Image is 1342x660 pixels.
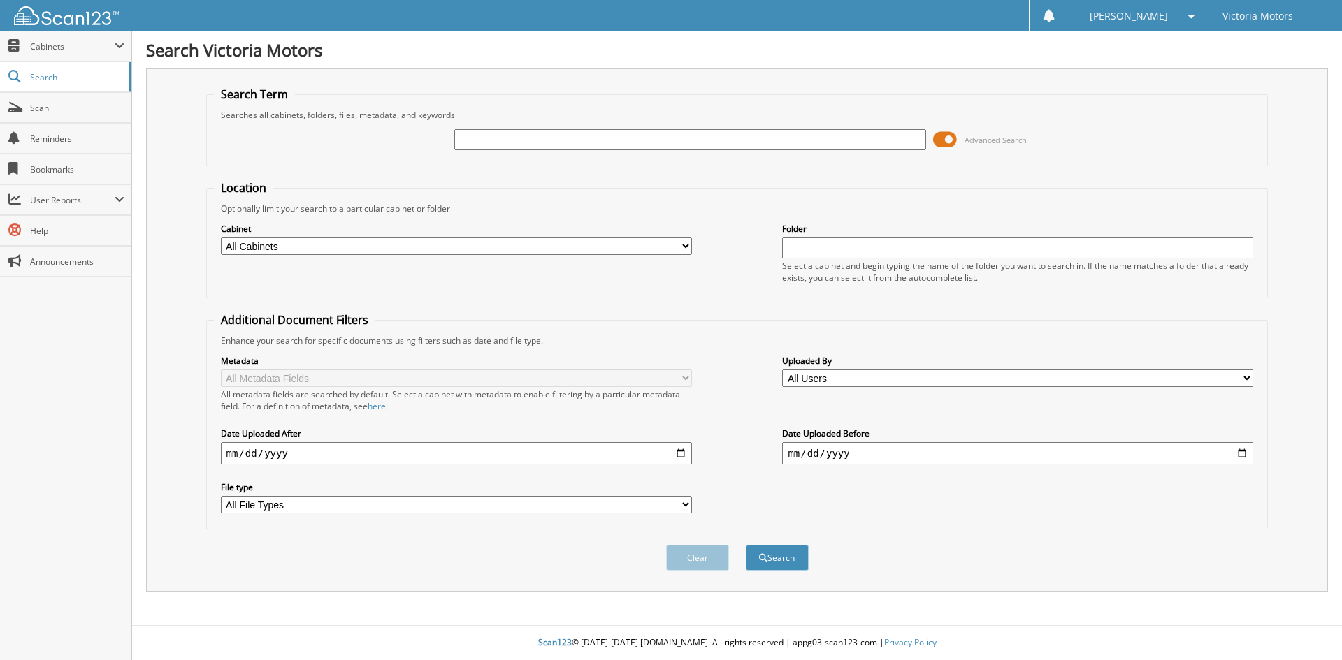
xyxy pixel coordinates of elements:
input: start [221,442,692,464]
label: Date Uploaded After [221,427,692,439]
h1: Search Victoria Motors [146,38,1328,61]
span: Cabinets [30,41,115,52]
span: Victoria Motors [1222,12,1293,20]
legend: Additional Document Filters [214,312,375,328]
div: © [DATE]-[DATE] [DOMAIN_NAME]. All rights reserved | appg03-scan123-com | [132,626,1342,660]
label: Date Uploaded Before [782,427,1253,439]
div: All metadata fields are searched by default. Select a cabinet with metadata to enable filtering b... [221,388,692,412]
span: [PERSON_NAME] [1090,12,1168,20]
div: Select a cabinet and begin typing the name of the folder you want to search in. If the name match... [782,260,1253,284]
label: Cabinet [221,223,692,235]
span: Reminders [30,133,124,145]
a: Privacy Policy [884,636,937,648]
span: Search [30,71,122,83]
span: Announcements [30,256,124,267]
button: Clear [666,545,729,571]
input: end [782,442,1253,464]
span: User Reports [30,194,115,206]
a: here [368,400,386,412]
label: File type [221,481,692,493]
label: Metadata [221,355,692,367]
span: Scan123 [538,636,572,648]
img: scan123-logo-white.svg [14,6,119,25]
span: Help [30,225,124,237]
label: Uploaded By [782,355,1253,367]
span: Bookmarks [30,163,124,175]
span: Advanced Search [965,135,1027,145]
label: Folder [782,223,1253,235]
legend: Search Term [214,87,295,102]
div: Optionally limit your search to a particular cabinet or folder [214,203,1261,214]
span: Scan [30,102,124,114]
button: Search [746,545,809,571]
div: Enhance your search for specific documents using filters such as date and file type. [214,335,1261,346]
legend: Location [214,180,273,196]
div: Searches all cabinets, folders, files, metadata, and keywords [214,109,1261,121]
